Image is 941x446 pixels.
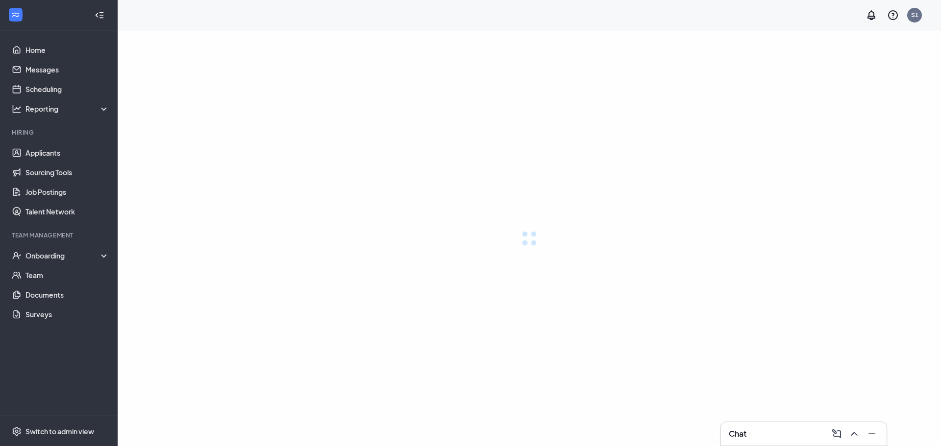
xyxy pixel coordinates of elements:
[12,426,22,436] svg: Settings
[828,426,843,442] button: ComposeMessage
[25,143,109,163] a: Applicants
[12,231,107,239] div: Team Management
[25,104,110,114] div: Reporting
[25,305,109,324] a: Surveys
[911,11,918,19] div: S1
[729,428,746,439] h3: Chat
[866,9,877,21] svg: Notifications
[25,60,109,79] a: Messages
[848,428,860,440] svg: ChevronUp
[12,104,22,114] svg: Analysis
[25,265,109,285] a: Team
[25,426,94,436] div: Switch to admin view
[866,428,878,440] svg: Minimize
[25,40,109,60] a: Home
[25,79,109,99] a: Scheduling
[25,285,109,305] a: Documents
[12,251,22,260] svg: UserCheck
[863,426,879,442] button: Minimize
[25,163,109,182] a: Sourcing Tools
[11,10,21,20] svg: WorkstreamLogo
[12,128,107,137] div: Hiring
[845,426,861,442] button: ChevronUp
[831,428,842,440] svg: ComposeMessage
[25,251,110,260] div: Onboarding
[25,202,109,221] a: Talent Network
[25,182,109,202] a: Job Postings
[887,9,899,21] svg: QuestionInfo
[95,10,104,20] svg: Collapse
